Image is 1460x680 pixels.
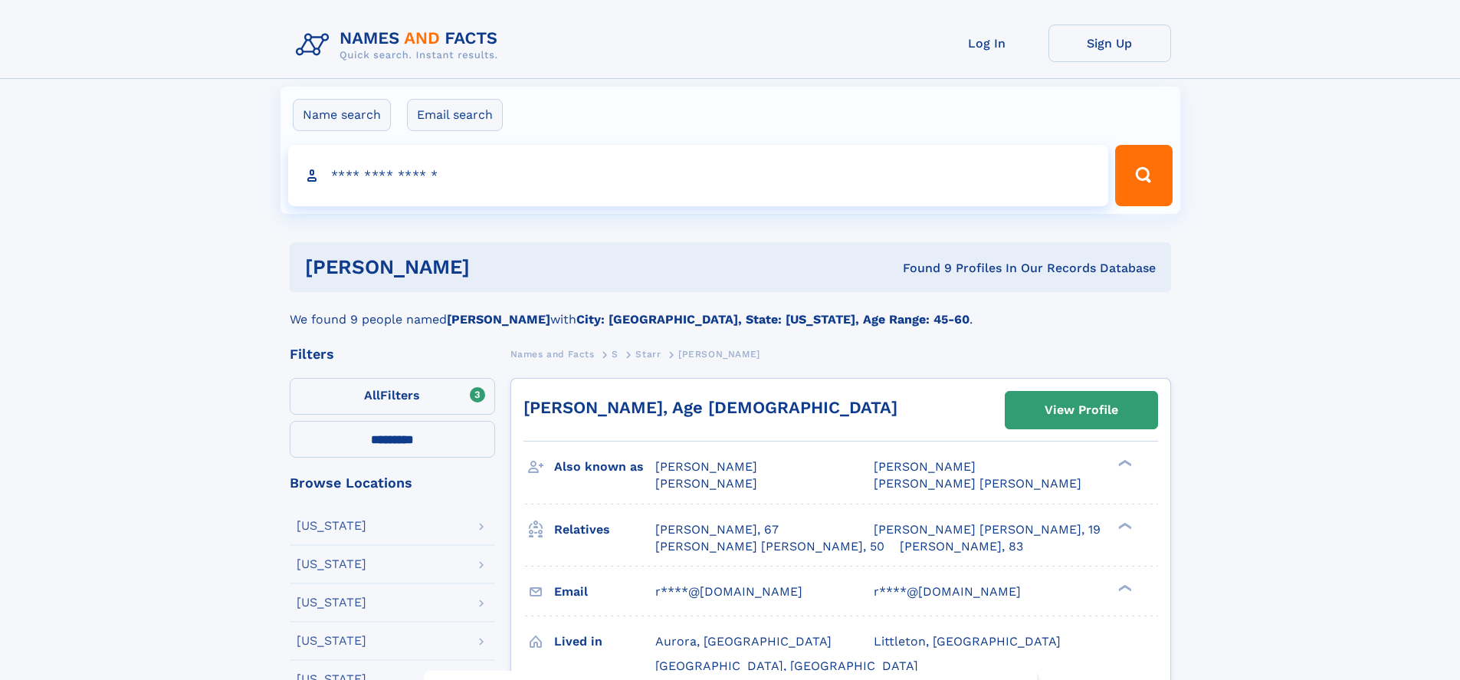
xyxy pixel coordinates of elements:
[1114,458,1133,468] div: ❯
[926,25,1048,62] a: Log In
[1045,393,1118,428] div: View Profile
[364,388,380,402] span: All
[290,25,510,66] img: Logo Names and Facts
[655,659,918,673] span: [GEOGRAPHIC_DATA], [GEOGRAPHIC_DATA]
[655,476,757,491] span: [PERSON_NAME]
[554,517,655,543] h3: Relatives
[407,99,503,131] label: Email search
[554,629,655,655] h3: Lived in
[288,145,1109,206] input: search input
[447,312,550,327] b: [PERSON_NAME]
[1114,521,1133,531] div: ❯
[874,521,1101,538] a: [PERSON_NAME] [PERSON_NAME], 19
[290,476,495,490] div: Browse Locations
[874,476,1081,491] span: [PERSON_NAME] [PERSON_NAME]
[874,634,1061,649] span: Littleton, [GEOGRAPHIC_DATA]
[297,558,366,570] div: [US_STATE]
[1006,392,1157,429] a: View Profile
[290,378,495,415] label: Filters
[297,635,366,647] div: [US_STATE]
[655,634,832,649] span: Aurora, [GEOGRAPHIC_DATA]
[1114,583,1133,593] div: ❯
[874,459,976,474] span: [PERSON_NAME]
[612,349,618,360] span: S
[290,347,495,361] div: Filters
[510,344,595,363] a: Names and Facts
[635,349,661,360] span: Starr
[554,454,655,480] h3: Also known as
[635,344,661,363] a: Starr
[554,579,655,605] h3: Email
[678,349,760,360] span: [PERSON_NAME]
[1115,145,1172,206] button: Search Button
[686,260,1156,277] div: Found 9 Profiles In Our Records Database
[293,99,391,131] label: Name search
[655,521,779,538] a: [PERSON_NAME], 67
[655,538,884,555] a: [PERSON_NAME] [PERSON_NAME], 50
[290,292,1171,329] div: We found 9 people named with .
[900,538,1023,555] a: [PERSON_NAME], 83
[523,398,897,417] a: [PERSON_NAME], Age [DEMOGRAPHIC_DATA]
[655,459,757,474] span: [PERSON_NAME]
[305,258,687,277] h1: [PERSON_NAME]
[1048,25,1171,62] a: Sign Up
[576,312,970,327] b: City: [GEOGRAPHIC_DATA], State: [US_STATE], Age Range: 45-60
[297,596,366,609] div: [US_STATE]
[612,344,618,363] a: S
[297,520,366,532] div: [US_STATE]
